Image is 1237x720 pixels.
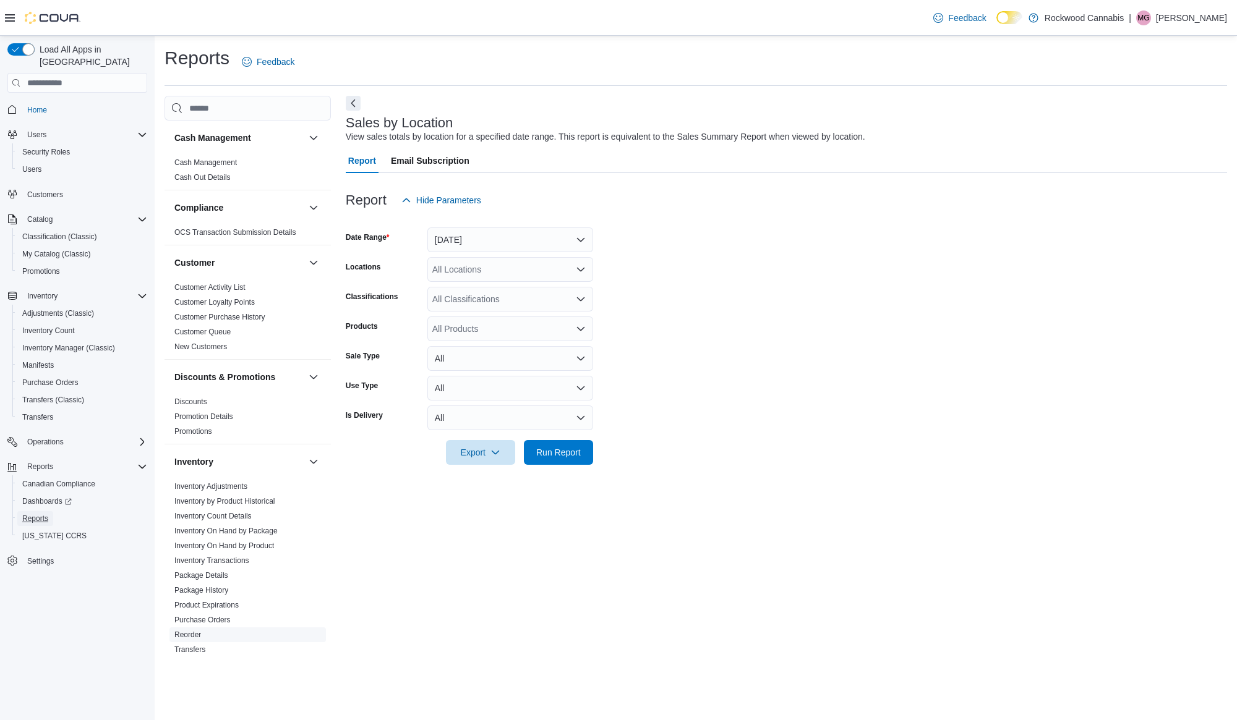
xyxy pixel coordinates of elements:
a: Security Roles [17,145,75,159]
h3: Customer [174,256,215,269]
button: All [427,405,593,430]
span: Export [453,440,508,465]
h3: Cash Management [174,132,251,144]
button: Canadian Compliance [12,475,152,493]
span: [US_STATE] CCRS [22,531,87,541]
span: Inventory [27,291,58,301]
a: [US_STATE] CCRS [17,528,92,543]
a: Product Expirations [174,601,239,609]
button: Inventory [2,287,152,305]
h3: Report [346,193,387,208]
a: Purchase Orders [17,375,83,390]
button: Discounts & Promotions [306,370,321,384]
button: Inventory [174,455,304,468]
a: Discounts [174,397,207,406]
a: Cash Out Details [174,173,231,182]
span: Settings [22,553,147,569]
span: Catalog [27,214,53,224]
button: [DATE] [427,227,593,252]
button: Customer [306,255,321,270]
span: Promotion Details [174,412,233,421]
span: Promotions [17,264,147,279]
span: Customers [27,190,63,200]
span: Classification (Classic) [17,229,147,244]
button: Security Roles [12,143,152,161]
button: Adjustments (Classic) [12,305,152,322]
span: Email Subscription [391,148,469,173]
a: Reorder [174,630,201,639]
span: Users [27,130,46,140]
button: Compliance [306,200,321,215]
span: Customer Activity List [174,282,246,292]
span: Canadian Compliance [17,476,147,491]
button: Reports [22,459,58,474]
span: Promotions [174,426,212,436]
span: Transfers (Classic) [22,395,84,405]
a: Promotion Details [174,412,233,421]
button: Promotions [12,263,152,280]
h3: Sales by Location [346,116,453,130]
span: Adjustments (Classic) [17,306,147,321]
a: Inventory Transactions [174,556,249,565]
a: Manifests [17,358,59,373]
button: Open list of options [576,294,586,304]
span: Manifests [22,360,54,370]
span: Feedback [257,56,294,68]
span: Settings [27,556,54,566]
a: Adjustments (Classic) [17,306,99,321]
button: All [427,376,593,400]
a: Transfers [174,645,205,654]
a: OCS Transaction Submission Details [174,228,296,237]
button: Discounts & Promotions [174,371,304,383]
button: Operations [22,434,69,449]
div: Compliance [165,225,331,245]
span: Transfers [22,412,53,422]
span: Package History [174,585,228,595]
a: Inventory On Hand by Package [174,527,278,535]
span: Canadian Compliance [22,479,95,489]
p: | [1129,11,1131,25]
div: Inventory [165,479,331,662]
span: Reports [27,462,53,472]
p: [PERSON_NAME] [1156,11,1227,25]
h3: Discounts & Promotions [174,371,275,383]
span: Hide Parameters [416,194,481,206]
h1: Reports [165,46,229,70]
label: Is Delivery [346,410,383,420]
a: Package History [174,586,228,595]
a: Canadian Compliance [17,476,100,491]
button: Reports [12,510,152,527]
span: Inventory Transactions [174,556,249,565]
img: Cova [25,12,80,24]
a: New Customers [174,342,227,351]
span: Users [22,164,41,174]
button: Customer [174,256,304,269]
input: Dark Mode [996,11,1022,24]
span: Catalog [22,212,147,227]
label: Sale Type [346,351,380,361]
a: Transfers (Classic) [17,392,89,407]
span: Purchase Orders [22,378,79,388]
span: Reorder [174,630,201,640]
button: Settings [2,552,152,570]
span: Security Roles [17,145,147,159]
a: Inventory Adjustments [174,482,247,491]
span: New Customers [174,342,227,352]
button: Inventory Manager (Classic) [12,339,152,357]
span: Home [22,101,147,117]
span: Reports [22,459,147,474]
span: Inventory Count [22,326,75,336]
a: Feedback [237,49,299,74]
a: Inventory On Hand by Product [174,541,274,550]
button: Catalog [22,212,58,227]
span: Inventory On Hand by Package [174,526,278,536]
button: Inventory [22,289,62,303]
button: Catalog [2,211,152,228]
a: Customer Purchase History [174,313,265,321]
span: Customers [22,187,147,202]
a: Package Details [174,571,228,580]
span: Inventory Manager (Classic) [22,343,115,353]
button: Cash Management [306,130,321,145]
